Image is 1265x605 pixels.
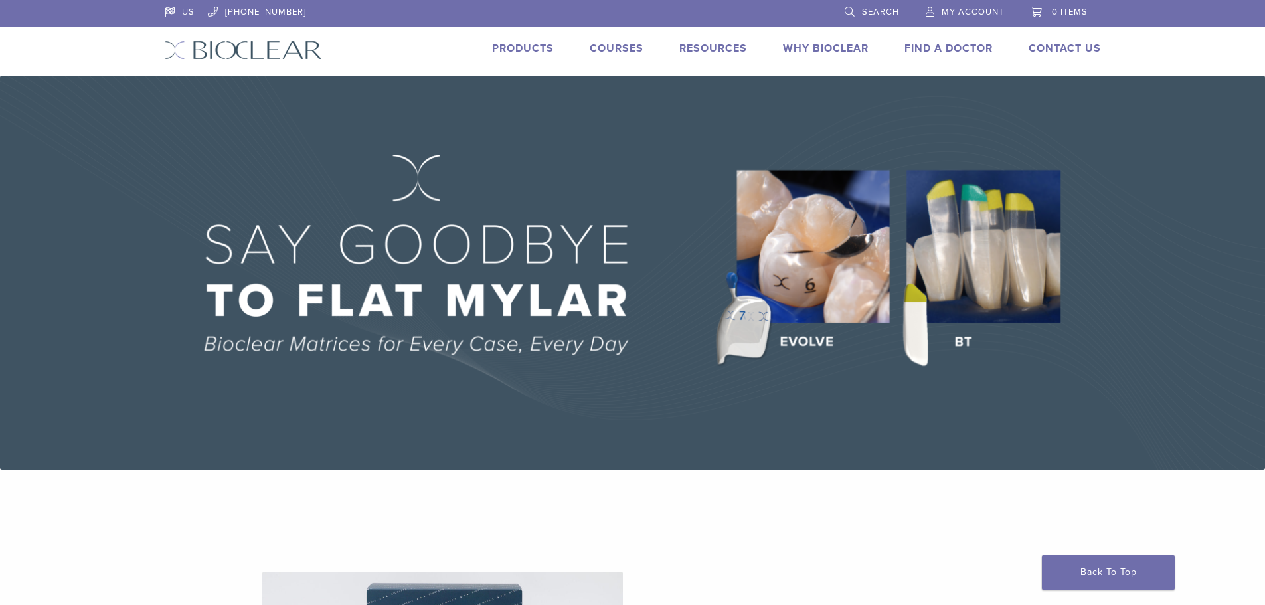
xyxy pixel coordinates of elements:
[862,7,899,17] span: Search
[783,42,869,55] a: Why Bioclear
[492,42,554,55] a: Products
[942,7,1004,17] span: My Account
[1052,7,1088,17] span: 0 items
[904,42,993,55] a: Find A Doctor
[590,42,643,55] a: Courses
[165,41,322,60] img: Bioclear
[679,42,747,55] a: Resources
[1042,555,1175,590] a: Back To Top
[1029,42,1101,55] a: Contact Us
